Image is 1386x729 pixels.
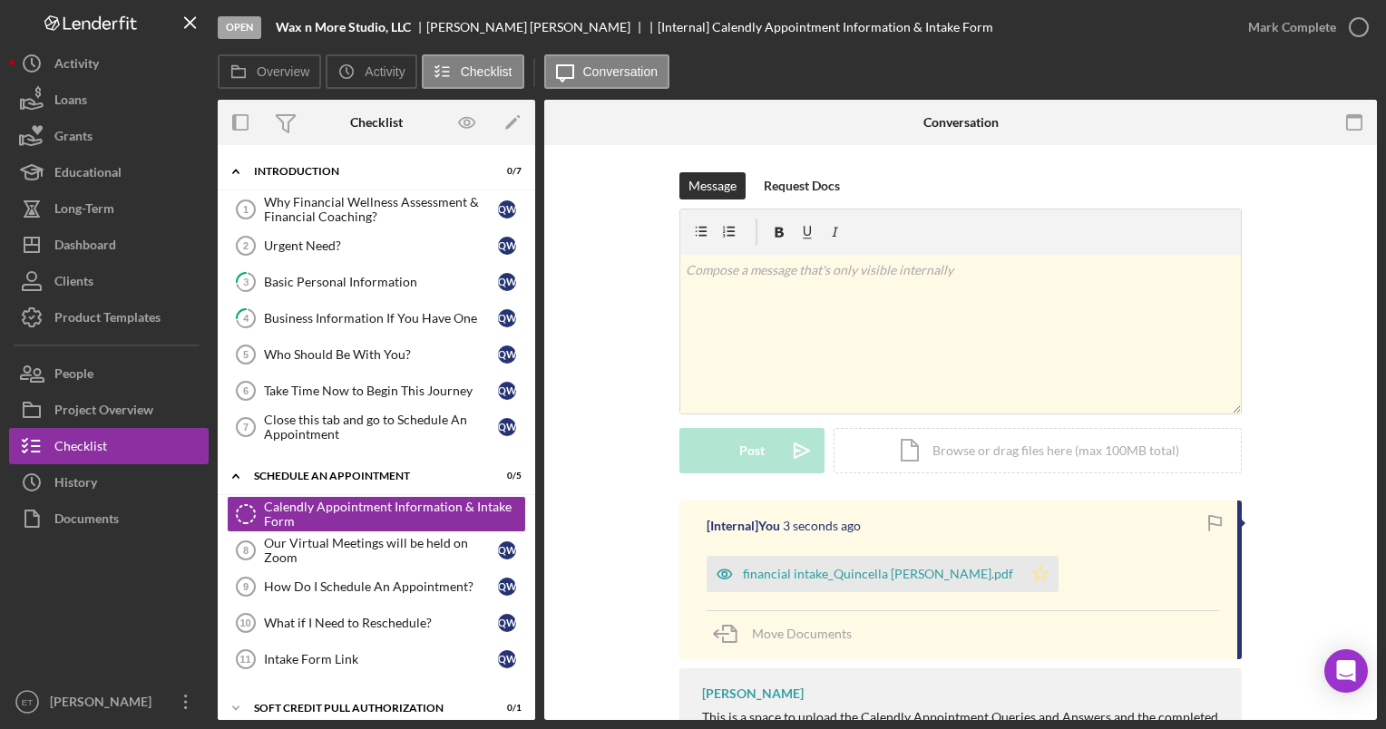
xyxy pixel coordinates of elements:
div: Who Should Be With You? [264,347,498,362]
div: Q W [498,614,516,632]
div: Product Templates [54,299,161,340]
label: Overview [257,64,309,79]
div: What if I Need to Reschedule? [264,616,498,630]
button: History [9,464,209,501]
div: Q W [498,237,516,255]
div: Q W [498,200,516,219]
div: Take Time Now to Begin This Journey [264,384,498,398]
button: Documents [9,501,209,537]
button: Project Overview [9,392,209,428]
label: Activity [365,64,405,79]
button: Long-Term [9,190,209,227]
div: Q W [498,418,516,436]
a: 6Take Time Now to Begin This JourneyQW [227,373,526,409]
tspan: 7 [243,422,249,433]
div: Intake Form Link [264,652,498,666]
div: Documents [54,501,119,541]
div: Checklist [54,428,107,469]
div: 0 / 1 [489,703,522,714]
div: 0 / 7 [489,166,522,177]
div: [Internal] Calendly Appointment Information & Intake Form [658,20,993,34]
div: [PERSON_NAME] [45,684,163,724]
a: 8Our Virtual Meetings will be held on ZoomQW [227,532,526,569]
button: Checklist [422,54,524,89]
div: Grants [54,118,93,159]
div: Open [218,16,261,39]
div: Dashboard [54,227,116,267]
button: Clients [9,263,209,299]
a: Activity [9,45,209,82]
tspan: 10 [239,617,250,628]
a: 9How Do I Schedule An Appointment?QW [227,569,526,605]
div: Soft Credit Pull Authorization [254,703,476,714]
div: Q W [498,273,516,291]
div: Basic Personal Information [264,275,498,289]
tspan: 3 [243,276,249,287]
div: financial intake_Quincella [PERSON_NAME].pdf [743,567,1013,581]
button: Post [679,428,825,473]
button: Grants [9,118,209,154]
button: Conversation [544,54,670,89]
tspan: 8 [243,545,249,556]
button: financial intake_Quincella [PERSON_NAME].pdf [707,556,1059,592]
a: Calendly Appointment Information & Intake Form [227,496,526,532]
div: Calendly Appointment Information & Intake Form [264,500,525,529]
div: Q W [498,578,516,596]
button: Overview [218,54,321,89]
button: Checklist [9,428,209,464]
div: Clients [54,263,93,304]
button: Move Documents [707,611,870,656]
div: [Internal] You [707,519,780,533]
div: Project Overview [54,392,153,433]
tspan: 1 [243,204,249,215]
div: People [54,355,93,396]
div: Activity [54,45,99,86]
button: Loans [9,82,209,118]
div: Close this tab and go to Schedule An Appointment [264,413,498,442]
button: Educational [9,154,209,190]
div: Post [739,428,765,473]
a: 4Business Information If You Have OneQW [227,300,526,336]
button: Dashboard [9,227,209,263]
div: History [54,464,97,505]
div: Q W [498,541,516,559]
div: Checklist [350,115,403,130]
div: Message [688,172,737,199]
button: People [9,355,209,392]
a: 1Why Financial Wellness Assessment & Financial Coaching?QW [227,191,526,228]
a: 5Who Should Be With You?QW [227,336,526,373]
tspan: 9 [243,581,249,592]
a: 7Close this tab and go to Schedule An AppointmentQW [227,409,526,445]
text: ET [22,697,33,707]
a: 2Urgent Need?QW [227,228,526,264]
div: Business Information If You Have One [264,311,498,326]
div: Open Intercom Messenger [1324,649,1368,693]
label: Checklist [461,64,512,79]
div: [PERSON_NAME] [702,686,804,701]
div: Loans [54,82,87,122]
a: 11Intake Form LinkQW [227,641,526,677]
div: Conversation [923,115,999,130]
div: Introduction [254,166,476,177]
div: Our Virtual Meetings will be held on Zoom [264,536,498,565]
button: ET[PERSON_NAME] [9,684,209,720]
div: Q W [498,345,516,364]
button: Message [679,172,746,199]
button: Activity [326,54,416,89]
tspan: 11 [239,654,250,665]
tspan: 2 [243,240,249,251]
time: 2025-09-23 17:39 [783,519,861,533]
div: Urgent Need? [264,238,498,253]
label: Conversation [583,64,659,79]
div: Q W [498,309,516,327]
div: Why Financial Wellness Assessment & Financial Coaching? [264,195,498,224]
div: [PERSON_NAME] [PERSON_NAME] [426,20,646,34]
div: Q W [498,650,516,668]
